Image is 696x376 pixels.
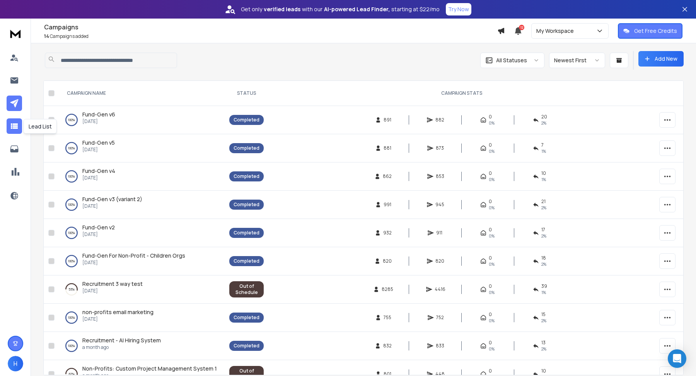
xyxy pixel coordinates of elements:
span: 2 % [541,120,546,126]
button: H [8,356,23,371]
span: 945 [435,202,444,208]
p: 100 % [68,342,75,350]
div: Open Intercom Messenger [668,349,686,368]
span: 0 % [489,205,495,211]
p: Try Now [448,5,469,13]
span: 820 [435,258,444,264]
span: 0% [489,346,495,352]
td: 100%Fund-Gen v2[DATE] [58,219,225,247]
div: Completed [234,117,259,123]
a: Fund-Gen v5 [82,139,115,147]
p: [DATE] [82,288,143,294]
div: Lead List [24,119,57,134]
p: 100 % [68,201,75,209]
span: 8285 [382,286,393,292]
td: 53%Recruitment 3 way test[DATE] [58,275,225,304]
span: 0 [489,227,492,233]
p: Get Free Credits [634,27,677,35]
span: Fund-Gen v4 [82,167,115,174]
th: CAMPAIGN NAME [58,81,225,106]
th: STATUS [225,81,268,106]
span: 1 % [541,148,546,154]
a: Fund-Gen v6 [82,111,115,118]
div: Completed [234,145,259,151]
span: 853 [436,173,444,179]
p: [DATE] [82,203,142,209]
td: 100%Fund-Gen v4[DATE] [58,162,225,191]
span: 0 [489,340,492,346]
p: 100 % [68,314,75,321]
a: non-profits email marketing [82,308,154,316]
a: Non-Profits: Custom Project Management System 1 [82,365,217,373]
div: Completed [234,343,259,349]
span: 891 [384,117,391,123]
span: Fund-Gen v5 [82,139,115,146]
img: logo [8,26,23,41]
span: 18 [541,255,546,261]
span: 752 [436,314,444,321]
p: Campaigns added [44,33,497,39]
button: Try Now [446,3,471,15]
span: 4416 [435,286,445,292]
span: 39 [541,283,547,289]
a: Fund-Gen v3 (variant 2) [82,195,142,203]
div: Completed [234,314,259,321]
span: 820 [383,258,392,264]
p: a month ago [82,344,161,350]
h1: Campaigns [44,22,497,32]
div: Completed [234,173,259,179]
p: [DATE] [82,175,115,181]
td: 100%Fund-Gen For Non-Profit - Children Orgs[DATE] [58,247,225,275]
span: 2 % [541,261,546,267]
span: 873 [436,145,444,151]
span: 0 [489,368,492,374]
td: 100%non-profits email marketing[DATE] [58,304,225,332]
span: 0 [489,255,492,261]
a: Fund-Gen v4 [82,167,115,175]
p: [DATE] [82,147,115,153]
span: 17 [541,227,545,233]
span: 10 [541,368,546,374]
span: 833 [436,343,444,349]
span: 0 % [489,120,495,126]
span: 14 [44,33,49,39]
span: 1 % [541,176,546,183]
span: 20 [541,114,547,120]
span: 12 [519,25,524,30]
a: Fund-Gen For Non-Profit - Children Orgs [82,252,185,260]
span: 0 [489,283,492,289]
span: 932 [383,230,392,236]
a: Recruitment - AI Hiring System [82,337,161,344]
p: 100 % [68,229,75,237]
span: 0 % [489,176,495,183]
a: Fund-Gen v2 [82,224,115,231]
span: 10 [541,170,546,176]
span: 0 [489,142,492,148]
span: 0 % [489,289,495,296]
button: Newest First [549,53,605,68]
button: Add New [638,51,684,67]
span: 21 [541,198,546,205]
p: Get only with our starting at $22/mo [241,5,440,13]
span: 882 [435,117,444,123]
span: 911 [436,230,444,236]
span: 2 % [541,318,546,324]
span: Fund-Gen For Non-Profit - Children Orgs [82,252,185,259]
span: 0 [489,198,492,205]
span: Recruitment 3 way test [82,280,143,287]
th: CAMPAIGN STATS [268,81,655,106]
strong: verified leads [264,5,300,13]
p: All Statuses [496,56,527,64]
td: 100%Fund-Gen v6[DATE] [58,106,225,134]
div: Completed [234,202,259,208]
p: My Workspace [536,27,577,35]
td: 100%Fund-Gen v3 (variant 2)[DATE] [58,191,225,219]
span: 2 % [541,233,546,239]
span: 0 % [489,233,495,239]
div: Completed [234,258,259,264]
